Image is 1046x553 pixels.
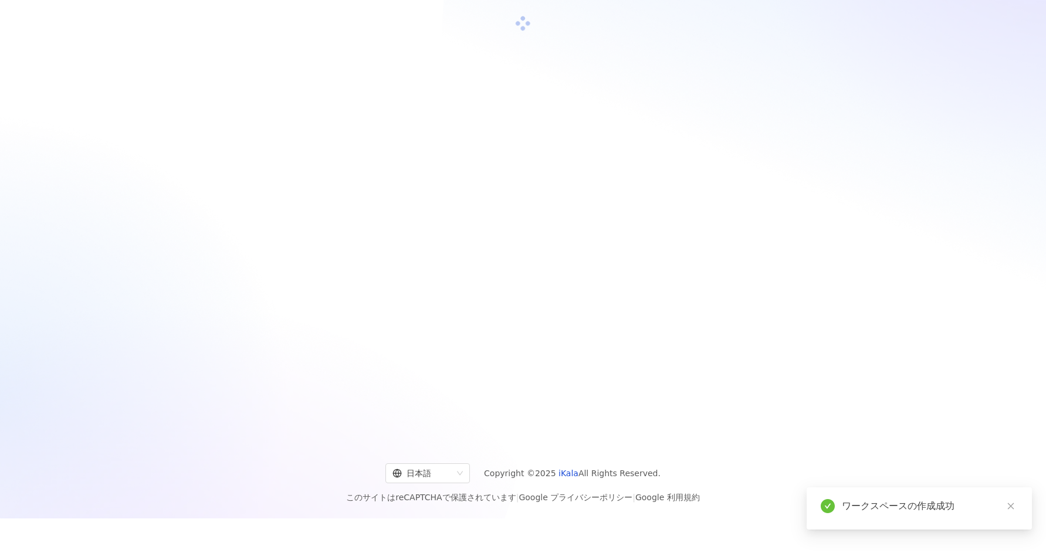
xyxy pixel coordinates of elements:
[484,466,661,480] span: Copyright © 2025 All Rights Reserved.
[392,464,452,483] div: 日本語
[632,493,635,502] span: |
[516,493,519,502] span: |
[1007,502,1015,510] span: close
[821,499,835,513] span: check-circle
[346,490,700,504] span: このサイトはreCAPTCHAで保護されています
[842,499,1018,513] div: ワークスペースの作成成功
[635,493,700,502] a: Google 利用規約
[558,469,578,478] a: iKala
[519,493,632,502] a: Google プライバシーポリシー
